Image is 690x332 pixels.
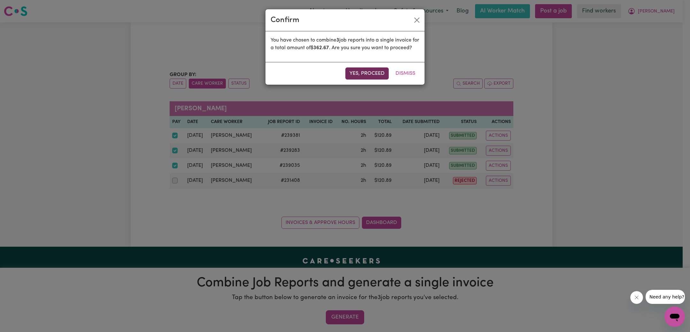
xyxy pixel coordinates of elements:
b: 3 [336,38,339,43]
button: Close [412,15,422,25]
button: Dismiss [391,67,419,80]
iframe: Button to launch messaging window [664,306,685,327]
div: Confirm [271,14,299,26]
span: You have chosen to combine job reports into a single invoice for a total amount of . Are you sure... [271,38,419,50]
b: $ 362.67 [310,45,329,50]
button: Yes, proceed [345,67,389,80]
iframe: Message from company [646,290,685,304]
iframe: Close message [630,291,643,304]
